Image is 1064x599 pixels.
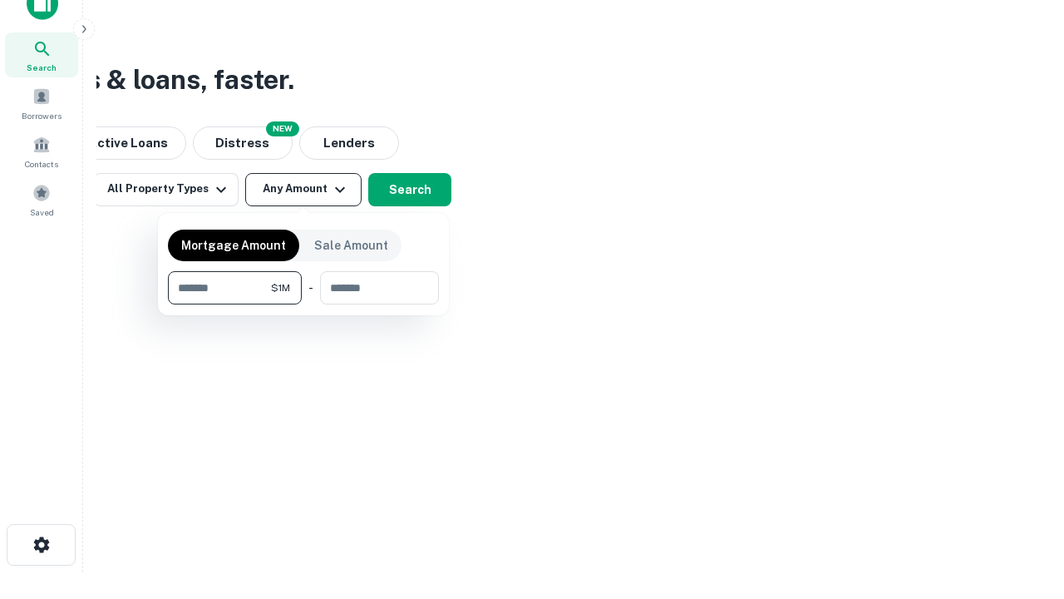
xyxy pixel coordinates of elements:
[314,236,388,255] p: Sale Amount
[308,271,313,304] div: -
[271,280,290,295] span: $1M
[981,466,1064,546] iframe: Chat Widget
[181,236,286,255] p: Mortgage Amount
